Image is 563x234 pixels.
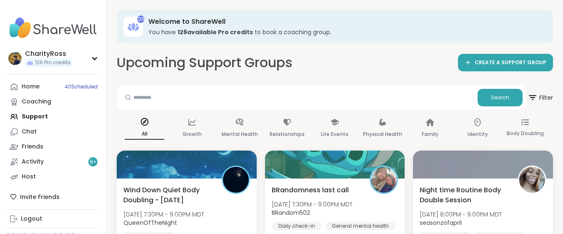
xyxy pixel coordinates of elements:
[8,52,22,65] img: CharityRoss
[21,215,42,223] div: Logout
[325,222,395,230] div: General mental health
[22,173,36,181] div: Host
[363,129,402,139] p: Physical Health
[272,200,353,209] span: [DATE] 7:30PM - 9:00PM MDT
[7,79,100,94] a: Home40Scheduled
[123,210,204,219] span: [DATE] 7:30PM - 9:00PM MDT
[117,53,293,72] h2: Upcoming Support Groups
[507,128,544,138] p: Body Doubling
[272,185,349,195] span: BRandomness last call
[458,54,553,71] a: CREATE A SUPPORT GROUP
[7,154,100,169] a: Activity9+
[25,49,72,58] div: CharityRoss
[7,13,100,43] img: ShareWell Nav Logo
[422,129,438,139] p: Family
[22,98,51,106] div: Coaching
[468,129,488,139] p: Identity
[222,129,258,139] p: Mental Health
[519,167,545,193] img: seasonzofapril
[123,219,177,227] b: QueenOfTheNight
[7,94,100,109] a: Coaching
[178,28,253,36] b: 126 available Pro credit s
[528,86,553,110] button: Filter
[371,167,397,193] img: BRandom502
[22,83,40,91] div: Home
[90,159,97,166] span: 9 +
[420,210,502,219] span: [DATE] 8:00PM - 9:00PM MDT
[35,59,70,66] span: 126 Pro credits
[65,83,98,90] span: 40 Scheduled
[22,158,44,166] div: Activity
[22,143,43,151] div: Friends
[223,167,249,193] img: QueenOfTheNight
[183,129,202,139] p: Growth
[321,129,348,139] p: Life Events
[420,185,509,205] span: Night time Routine Body Double Session
[123,185,213,205] span: Wind Down Quiet Body Doubling - [DATE]
[7,139,100,154] a: Friends
[491,94,509,101] span: Search
[478,89,523,106] button: Search
[7,189,100,204] div: Invite Friends
[272,209,310,217] b: BRandom502
[22,128,37,136] div: Chat
[7,169,100,184] a: Host
[148,17,541,26] h3: Welcome to ShareWell
[270,129,305,139] p: Relationships
[7,124,100,139] a: Chat
[475,59,546,66] span: CREATE A SUPPORT GROUP
[272,222,322,230] div: Daily check-in
[148,28,541,36] h3: You have to book a coaching group.
[137,15,145,23] div: 126
[7,211,100,226] a: Logout
[528,88,553,108] span: Filter
[125,129,164,140] p: All
[420,219,462,227] b: seasonzofapril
